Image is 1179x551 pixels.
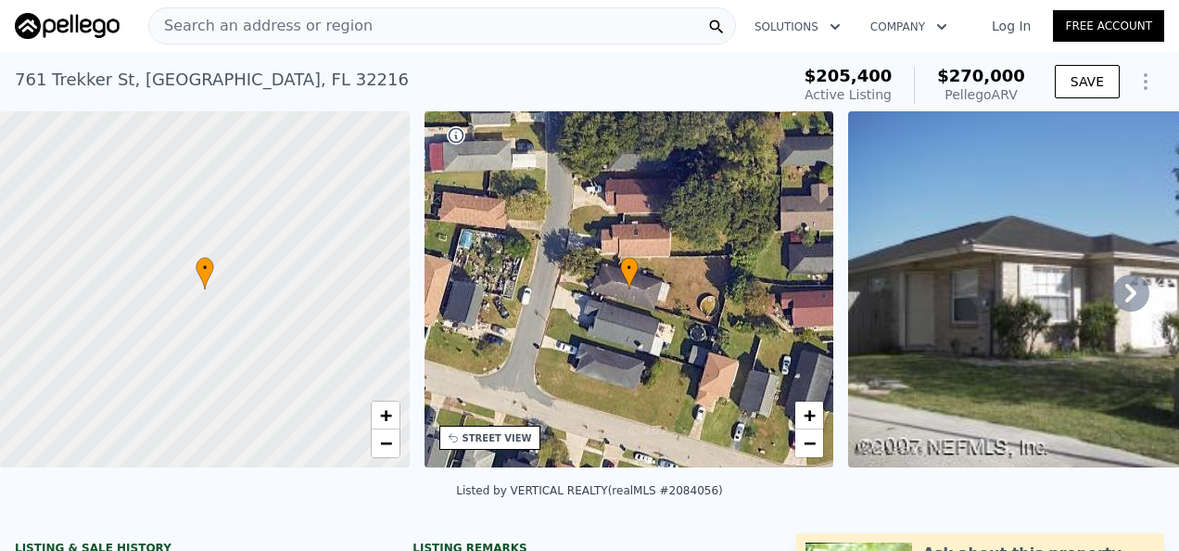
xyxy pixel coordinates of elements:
[372,402,399,429] a: Zoom in
[804,431,816,455] span: −
[856,10,962,44] button: Company
[805,66,893,85] span: $205,400
[620,260,639,276] span: •
[1055,65,1120,98] button: SAVE
[937,66,1025,85] span: $270,000
[463,431,532,445] div: STREET VIEW
[15,13,120,39] img: Pellego
[1127,63,1164,100] button: Show Options
[196,257,214,289] div: •
[15,67,409,93] div: 761 Trekker St , [GEOGRAPHIC_DATA] , FL 32216
[379,431,391,455] span: −
[379,404,391,427] span: +
[456,484,722,497] div: Listed by VERTICAL REALTY (realMLS #2084056)
[795,429,823,457] a: Zoom out
[620,257,639,289] div: •
[970,17,1053,35] a: Log In
[795,402,823,429] a: Zoom in
[937,85,1025,104] div: Pellego ARV
[804,404,816,427] span: +
[805,87,892,102] span: Active Listing
[740,10,856,44] button: Solutions
[196,260,214,276] span: •
[149,15,373,37] span: Search an address or region
[372,429,399,457] a: Zoom out
[1053,10,1164,42] a: Free Account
